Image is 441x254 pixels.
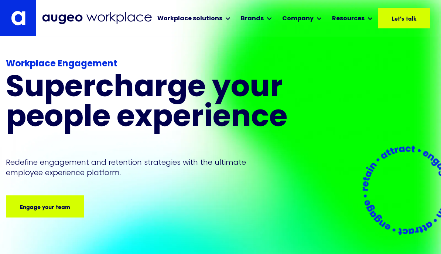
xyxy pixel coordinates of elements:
a: Let's talk [378,8,430,28]
p: Redefine engagement and retention strategies with the ultimate employee experience platform. [6,157,260,178]
img: Augeo Workplace business unit full logo in mignight blue. [42,12,152,25]
div: Company [282,14,314,23]
div: Brands [241,14,264,23]
h1: Supercharge your people experience [6,74,325,133]
div: Workplace Engagement [6,58,325,71]
div: Workplace solutions [157,14,222,23]
a: Engage your team [6,195,84,218]
img: Augeo's "a" monogram decorative logo in white. [11,11,25,25]
div: Resources [332,14,365,23]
